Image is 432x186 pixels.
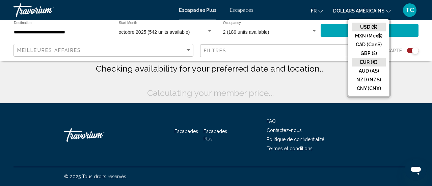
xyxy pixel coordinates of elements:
[311,6,323,16] button: Changer de langue
[200,44,380,58] button: Filter
[352,75,386,84] button: NZD (NZ$)
[174,129,198,134] a: Escapades
[386,46,402,55] span: Carte
[17,48,81,53] span: Meilleures affaires
[352,31,386,40] button: MXN (Mex$)
[352,84,386,93] button: CNY (CN¥)
[64,174,127,179] font: © 2025 Tous droits réservés.
[179,7,216,13] a: Escapades Plus
[321,24,418,36] button: Chercher
[405,159,427,181] iframe: Bouton de lancement de la fenêtre de messagerie
[17,48,191,53] mat-select: Sort by
[13,3,172,17] a: Travorium
[352,67,386,75] button: AUD (A$)
[204,129,227,141] a: Escapades Plus
[352,40,386,49] button: CAD (Can$)
[333,8,384,14] font: dollars américains
[333,6,391,16] button: Changer de devise
[96,63,325,74] span: Checking availability for your preferred date and location...
[267,118,276,124] a: FAQ
[119,29,190,35] span: octobre 2025 (542 units available)
[147,88,274,98] span: Calculating your member price...
[64,125,132,145] a: Travorium
[352,23,386,31] button: USD ($)
[352,58,386,67] button: EUR (€)
[405,6,414,14] font: TC
[311,8,317,14] font: fr
[223,29,269,35] span: 2 (189 units available)
[230,7,253,13] a: Escapades
[204,48,227,53] span: Filtres
[401,3,418,17] button: Menu utilisateur
[267,146,313,151] a: Termes et conditions
[267,128,302,133] a: Contactez-nous
[267,137,324,142] a: Politique de confidentialité
[352,49,386,58] button: GBP (£)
